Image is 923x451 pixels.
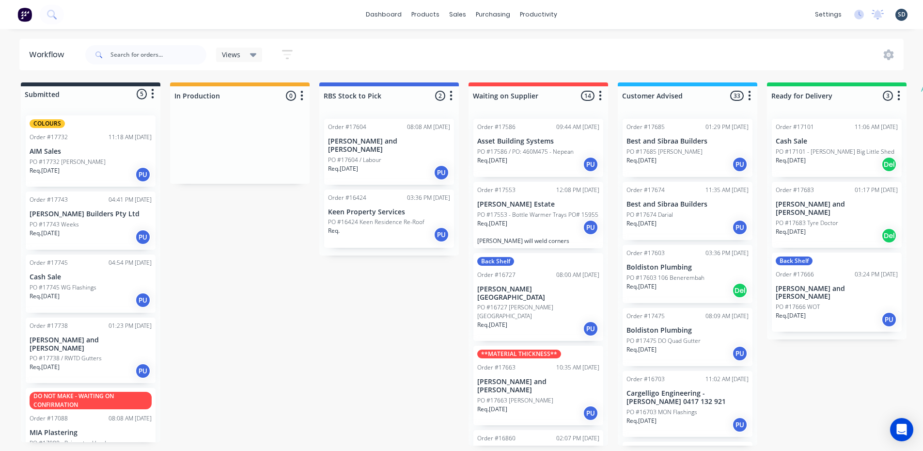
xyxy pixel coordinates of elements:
[328,164,358,173] p: Req. [DATE]
[135,167,151,182] div: PU
[473,182,603,248] div: Order #1755312:08 PM [DATE][PERSON_NAME] EstatePO #17553 - Bottle Warmer Trays PO# 15955Req.[DATE...
[855,270,898,279] div: 03:24 PM [DATE]
[30,133,68,142] div: Order #17732
[444,7,471,22] div: sales
[477,350,561,358] div: **MATERIAL THICKNESS**
[772,182,902,248] div: Order #1768301:17 PM [DATE][PERSON_NAME] and [PERSON_NAME]PO #17683 Tyre DoctorReq.[DATE]Del
[473,346,603,425] div: **MATERIAL THICKNESS**Order #1766310:35 AM [DATE][PERSON_NAME] and [PERSON_NAME]PO #17663 [PERSON...
[477,137,599,145] p: Asset Building Systems
[407,7,444,22] div: products
[477,210,598,219] p: PO #17553 - Bottle Warmer Trays PO# 15955
[361,7,407,22] a: dashboard
[477,434,516,443] div: Order #16860
[30,392,152,409] div: DO NOT MAKE - WAITING ON CONFIRMATION
[477,303,599,321] p: PO #16727 [PERSON_NAME][GEOGRAPHIC_DATA]
[30,322,68,330] div: Order #17738
[776,285,898,301] p: [PERSON_NAME] and [PERSON_NAME]
[556,434,599,443] div: 02:07 PM [DATE]
[776,147,894,156] p: PO #17101 - [PERSON_NAME] Big Little Shed
[705,312,749,321] div: 08:09 AM [DATE]
[30,414,68,423] div: Order #17088
[30,210,152,218] p: [PERSON_NAME] Builders Pty Ltd
[626,200,749,209] p: Best and Sibraa Builders
[434,227,449,242] div: PU
[26,255,156,313] div: Order #1774504:54 PM [DATE]Cash SalePO #17745 WG FlashingsReq.[DATE]PU
[135,363,151,379] div: PU
[477,123,516,131] div: Order #17586
[583,321,598,337] div: PU
[328,193,366,202] div: Order #16424
[26,192,156,250] div: Order #1774304:41 PM [DATE][PERSON_NAME] Builders Pty LtdPO #17743 WeeksReq.[DATE]PU
[732,157,748,172] div: PU
[477,271,516,279] div: Order #16727
[623,119,752,177] div: Order #1768501:29 PM [DATE]Best and Sibraa BuildersPO #17685 [PERSON_NAME]Req.[DATE]PU
[473,119,603,177] div: Order #1758609:44 AM [DATE]Asset Building SystemsPO #17586 / PO: 460M475 - NepeanReq.[DATE]PU
[898,10,906,19] span: SD
[626,389,749,406] p: Cargelligo Engineering - [PERSON_NAME] 0417 132 921
[477,285,599,302] p: [PERSON_NAME][GEOGRAPHIC_DATA]
[776,156,806,165] p: Req. [DATE]
[477,219,507,228] p: Req. [DATE]
[583,220,598,235] div: PU
[30,283,96,292] p: PO #17745 WG Flashings
[328,226,340,235] p: Req.
[705,249,749,258] div: 03:36 PM [DATE]
[776,257,813,265] div: Back Shelf
[776,270,814,279] div: Order #17666
[810,7,846,22] div: settings
[109,322,152,330] div: 01:23 PM [DATE]
[626,417,657,425] p: Req. [DATE]
[328,137,450,154] p: [PERSON_NAME] and [PERSON_NAME]
[776,137,898,145] p: Cash Sale
[109,195,152,204] div: 04:41 PM [DATE]
[626,326,749,335] p: Boldiston Plumbing
[705,375,749,384] div: 11:02 AM [DATE]
[732,417,748,433] div: PU
[30,363,60,371] p: Req. [DATE]
[626,137,749,145] p: Best and Sibraa Builders
[626,345,657,354] p: Req. [DATE]
[855,186,898,194] div: 01:17 PM [DATE]
[30,439,109,448] p: PO #17088 - Rainwater Heads
[30,429,152,437] p: MIA Plastering
[477,321,507,329] p: Req. [DATE]
[732,283,748,298] div: Del
[623,182,752,240] div: Order #1767411:35 AM [DATE]Best and Sibraa BuildersPO #17674 DarialReq.[DATE]PU
[30,158,106,166] p: PO #17732 [PERSON_NAME]
[626,210,673,219] p: PO #17674 Darial
[30,195,68,204] div: Order #17743
[30,166,60,175] p: Req. [DATE]
[328,208,450,216] p: Keen Property Services
[556,123,599,131] div: 09:44 AM [DATE]
[477,147,574,156] p: PO #17586 / PO: 460M475 - Nepean
[477,396,553,405] p: PO #17663 [PERSON_NAME]
[890,418,913,441] div: Open Intercom Messenger
[626,156,657,165] p: Req. [DATE]
[881,157,897,172] div: Del
[732,220,748,235] div: PU
[328,123,366,131] div: Order #17604
[623,371,752,437] div: Order #1670311:02 AM [DATE]Cargelligo Engineering - [PERSON_NAME] 0417 132 921PO #16703 MON Flash...
[30,292,60,301] p: Req. [DATE]
[556,363,599,372] div: 10:35 AM [DATE]
[772,119,902,177] div: Order #1710111:06 AM [DATE]Cash SalePO #17101 - [PERSON_NAME] Big Little ShedReq.[DATE]Del
[324,190,454,248] div: Order #1642403:36 PM [DATE]Keen Property ServicesPO #16424 Keen Residence Re-RoofReq.PU
[109,133,152,142] div: 11:18 AM [DATE]
[30,273,152,281] p: Cash Sale
[772,253,902,332] div: Back ShelfOrder #1766603:24 PM [DATE][PERSON_NAME] and [PERSON_NAME]PO #17666 WOTReq.[DATE]PU
[623,308,752,366] div: Order #1747508:09 AM [DATE]Boldiston PlumbingPO #17475 DO Quad GutterReq.[DATE]PU
[776,123,814,131] div: Order #17101
[776,303,820,311] p: PO #17666 WOT
[135,292,151,308] div: PU
[110,45,206,64] input: Search for orders...
[471,7,515,22] div: purchasing
[477,186,516,194] div: Order #17553
[29,49,69,61] div: Workflow
[222,49,240,60] span: Views
[626,375,665,384] div: Order #16703
[626,282,657,291] p: Req. [DATE]
[477,156,507,165] p: Req. [DATE]
[477,378,599,394] p: [PERSON_NAME] and [PERSON_NAME]
[583,405,598,421] div: PU
[328,156,381,164] p: PO #17604 / Labour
